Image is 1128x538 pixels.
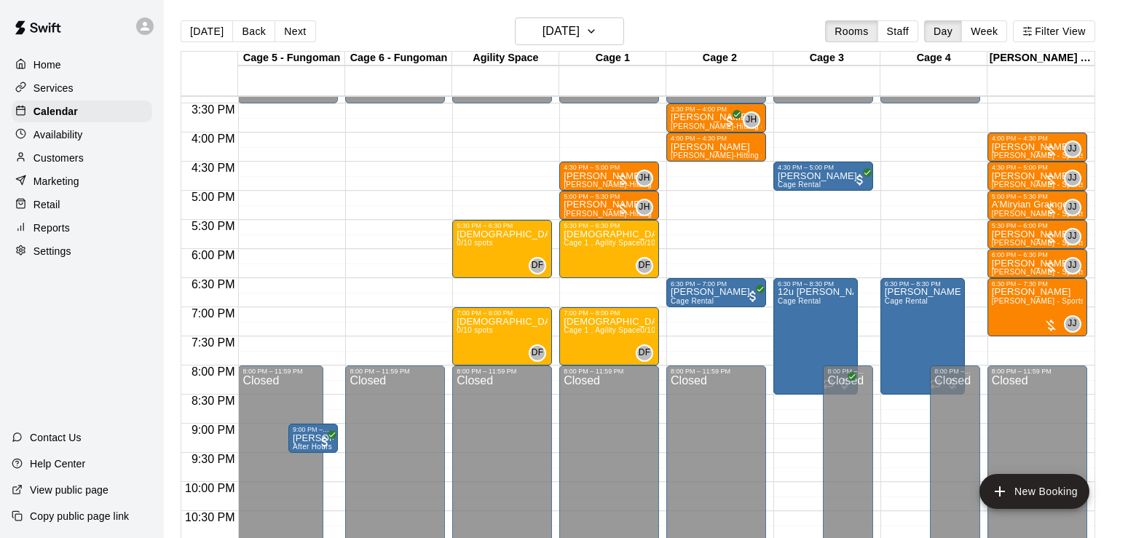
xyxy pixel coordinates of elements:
[1068,229,1077,244] span: JJ
[33,221,70,235] p: Reports
[33,174,79,189] p: Marketing
[1064,257,1081,274] div: Josh Jones
[992,193,1083,200] div: 5:00 PM – 5:30 PM
[457,368,548,375] div: 8:00 PM – 11:59 PM
[1064,199,1081,216] div: Josh Jones
[746,113,757,127] span: JH
[275,20,315,42] button: Next
[778,164,869,171] div: 4:30 PM – 5:00 PM
[33,104,78,119] p: Calendar
[452,220,552,278] div: 5:30 PM – 6:30 PM: 6-8 year old Baseball Class- May 22
[987,162,1087,191] div: 4:30 PM – 5:00 PM: Anne Claire Melton
[188,162,239,174] span: 4:30 PM
[877,20,919,42] button: Staff
[773,162,873,191] div: 4:30 PM – 5:00 PM: Cage Rental
[559,191,659,220] div: 5:00 PM – 5:30 PM: Hayden Bornstein
[559,162,659,191] div: 4:30 PM – 5:00 PM: Jackson Cathey
[452,307,552,365] div: 7:00 PM – 8:00 PM: 9-11 year old Baseball Classes- May 22
[350,368,441,375] div: 8:00 PM – 11:59 PM
[778,297,821,305] span: Cage Rental
[188,307,239,320] span: 7:00 PM
[33,81,74,95] p: Services
[12,147,152,169] a: Customers
[671,368,762,375] div: 8:00 PM – 11:59 PM
[188,395,239,407] span: 8:30 PM
[12,240,152,262] a: Settings
[640,239,676,247] span: 0/10 spots filled
[671,280,762,288] div: 6:30 PM – 7:00 PM
[30,509,129,523] p: Copy public page link
[1068,142,1077,157] span: JJ
[636,199,653,216] div: Jeremy Hazelbaker
[529,257,546,274] div: David Flores
[33,244,71,258] p: Settings
[564,164,655,171] div: 4:30 PM – 5:00 PM
[671,122,789,130] span: [PERSON_NAME]-Hitting (30 min)
[773,278,858,395] div: 6:30 PM – 8:30 PM: 12u Marucci Premier
[232,20,275,42] button: Back
[12,77,152,99] a: Services
[242,368,318,375] div: 8:00 PM – 11:59 PM
[188,220,239,232] span: 5:30 PM
[825,20,877,42] button: Rooms
[1070,199,1081,216] span: Josh Jones
[961,20,1007,42] button: Week
[1070,170,1081,187] span: Josh Jones
[457,239,492,247] span: 0/10 spots filled
[559,52,666,66] div: Cage 1
[188,278,239,290] span: 6:30 PM
[853,173,867,187] span: All customers have paid
[564,239,640,247] span: Cage 1 , Agility Space
[1064,315,1081,333] div: Josh Jones
[778,280,853,288] div: 6:30 PM – 8:30 PM
[992,135,1083,142] div: 4:00 PM – 4:30 PM
[642,170,653,187] span: Jeremy Hazelbaker
[671,151,789,159] span: [PERSON_NAME]-Hitting (30 min)
[12,217,152,239] a: Reports
[543,21,580,41] h6: [DATE]
[837,376,852,391] span: All customers have paid
[564,309,655,317] div: 7:00 PM – 8:00 PM
[188,132,239,145] span: 4:00 PM
[1068,317,1077,331] span: JJ
[1070,257,1081,274] span: Josh Jones
[181,482,238,494] span: 10:00 PM
[743,111,760,129] div: Jeremy Hazelbaker
[12,124,152,146] a: Availability
[535,344,546,362] span: David Flores
[30,430,82,445] p: Contact Us
[33,151,84,165] p: Customers
[1070,141,1081,158] span: Josh Jones
[642,257,653,274] span: David Flores
[934,368,975,375] div: 8:00 PM – 11:59 PM
[515,17,624,45] button: [DATE]
[671,106,762,113] div: 3:30 PM – 4:00 PM
[987,278,1087,336] div: 6:30 PM – 7:30 PM: Danyell Shrum
[1070,228,1081,245] span: Josh Jones
[457,222,548,229] div: 5:30 PM – 6:30 PM
[992,164,1083,171] div: 4:30 PM – 5:00 PM
[1013,20,1095,42] button: Filter View
[30,483,109,497] p: View public page
[1068,171,1077,186] span: JJ
[181,511,238,523] span: 10:30 PM
[12,194,152,215] a: Retail
[987,132,1087,162] div: 4:00 PM – 4:30 PM: Ryan Williams
[671,135,762,142] div: 4:00 PM – 4:30 PM
[666,132,766,162] div: 4:00 PM – 4:30 PM: Jaydie Tatum
[1068,200,1077,215] span: JJ
[1064,141,1081,158] div: Josh Jones
[33,197,60,212] p: Retail
[293,443,409,451] span: After Hours Access for FungoMan
[238,52,345,66] div: Cage 5 - Fungoman
[827,368,868,375] div: 8:00 PM – 11:59 PM
[564,368,655,375] div: 8:00 PM – 11:59 PM
[992,251,1083,258] div: 6:00 PM – 6:30 PM
[288,424,338,453] div: 9:00 PM – 9:30 PM: Chris Smith
[188,249,239,261] span: 6:00 PM
[880,278,965,395] div: 6:30 PM – 8:30 PM: Cage Rental
[746,289,760,304] span: All customers have paid
[12,170,152,192] div: Marketing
